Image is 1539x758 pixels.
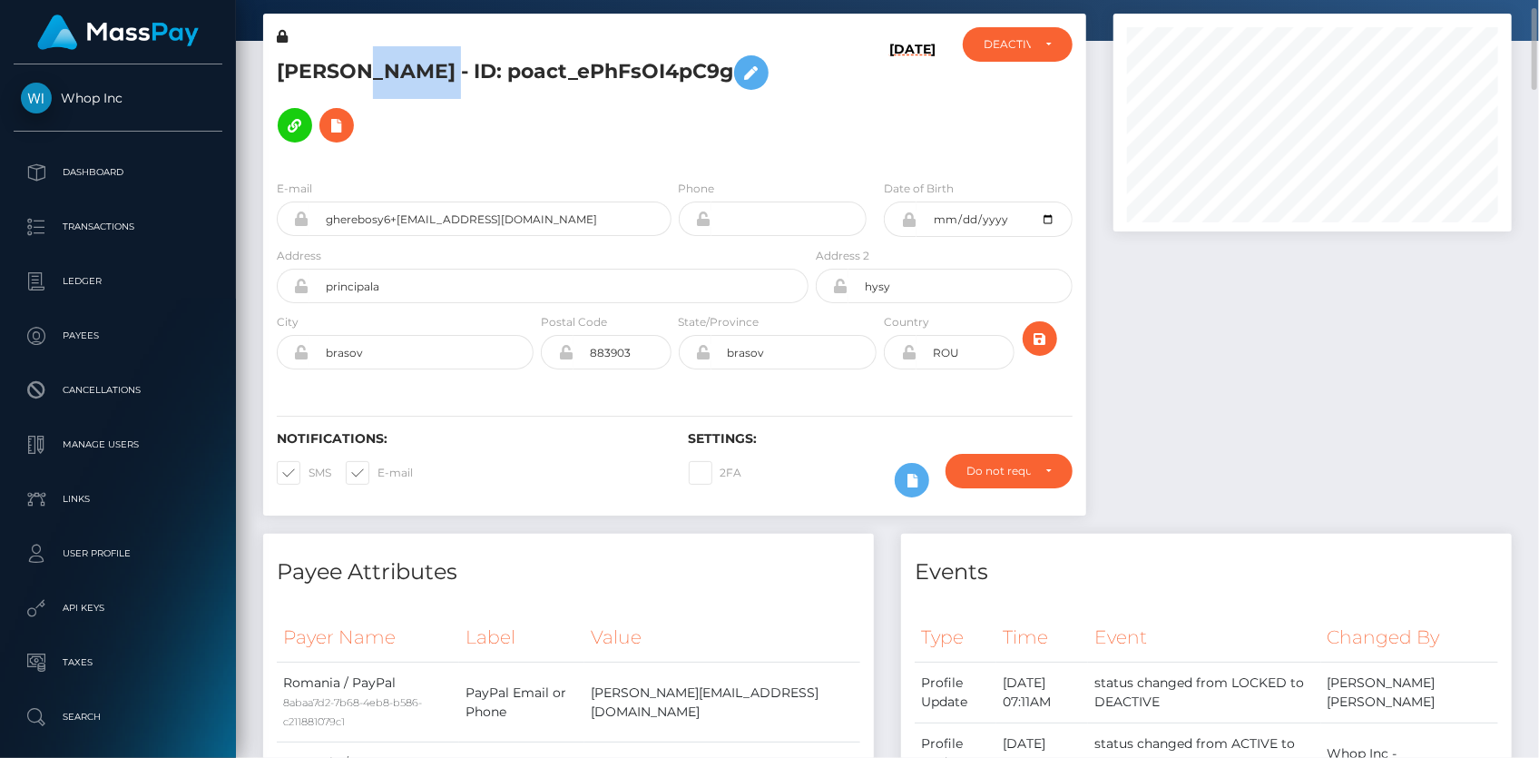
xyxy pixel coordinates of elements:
label: City [277,314,299,330]
label: 2FA [689,461,742,485]
th: Label [459,613,584,663]
label: Postal Code [541,314,607,330]
label: SMS [277,461,331,485]
div: Do not require [966,464,1031,478]
a: Transactions [14,204,222,250]
p: Taxes [21,649,215,676]
label: Address [277,248,321,264]
a: Ledger [14,259,222,304]
td: [PERSON_NAME] [PERSON_NAME] [1321,663,1498,724]
a: User Profile [14,531,222,576]
th: Time [996,613,1088,663]
td: [PERSON_NAME][EMAIL_ADDRESS][DOMAIN_NAME] [584,663,860,743]
p: Links [21,486,215,513]
img: MassPay Logo [37,15,199,50]
a: Payees [14,313,222,359]
p: Manage Users [21,431,215,458]
a: Dashboard [14,150,222,195]
label: Phone [679,181,715,197]
label: State/Province [679,314,760,330]
a: Taxes [14,640,222,685]
td: PayPal Email or Phone [459,663,584,743]
h4: Payee Attributes [277,556,860,588]
label: E-mail [346,461,413,485]
th: Value [584,613,860,663]
th: Changed By [1321,613,1498,663]
button: DEACTIVE [963,27,1073,62]
p: Ledger [21,268,215,295]
img: Whop Inc [21,83,52,113]
h4: Events [915,556,1498,588]
a: Links [14,477,222,522]
h6: Settings: [689,431,1073,447]
p: Search [21,704,215,731]
label: Address 2 [816,248,869,264]
label: Date of Birth [884,181,954,197]
p: Cancellations [21,377,215,404]
small: 8abaa7d2-7b68-4eb8-b586-c211881079c1 [283,696,422,728]
h6: [DATE] [889,42,936,158]
a: Cancellations [14,368,222,413]
p: Payees [21,322,215,349]
p: User Profile [21,540,215,567]
th: Type [915,613,996,663]
td: status changed from LOCKED to DEACTIVE [1088,663,1321,724]
label: E-mail [277,181,312,197]
a: API Keys [14,586,222,631]
a: Manage Users [14,422,222,468]
p: Dashboard [21,159,215,186]
h6: Notifications: [277,431,662,447]
div: DEACTIVE [984,37,1031,52]
label: Country [884,314,929,330]
h5: [PERSON_NAME] - ID: poact_ePhFsOI4pC9g [277,46,799,152]
button: Do not require [946,454,1073,488]
td: [DATE] 07:11AM [996,663,1088,724]
th: Payer Name [277,613,459,663]
td: Romania / PayPal [277,663,459,743]
p: API Keys [21,595,215,622]
span: Whop Inc [14,90,222,106]
p: Transactions [21,213,215,241]
a: Search [14,694,222,740]
th: Event [1088,613,1321,663]
td: Profile Update [915,663,996,724]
